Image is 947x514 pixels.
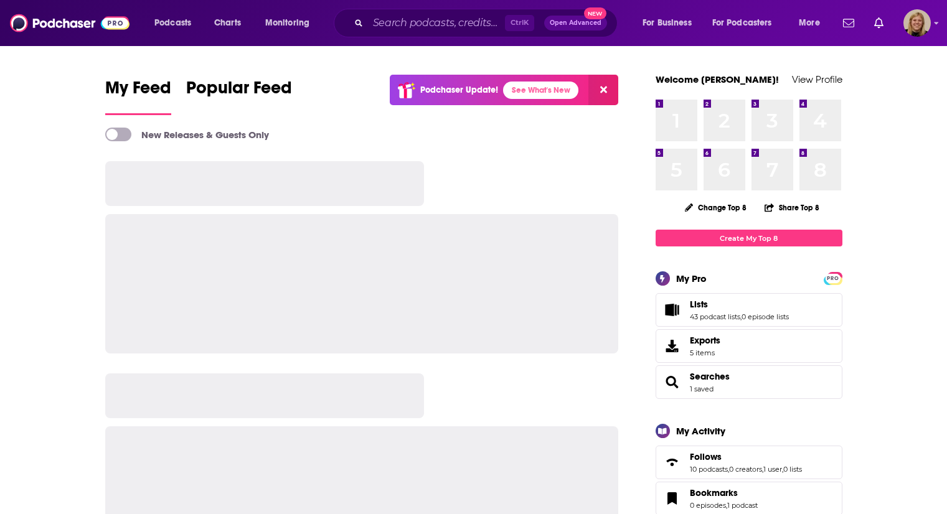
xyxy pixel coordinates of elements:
span: New [584,7,606,19]
button: open menu [257,13,326,33]
img: Podchaser - Follow, Share and Rate Podcasts [10,11,130,35]
a: See What's New [503,82,578,99]
span: , [782,465,783,474]
span: Lists [656,293,842,327]
input: Search podcasts, credits, & more... [368,13,505,33]
a: Follows [690,451,802,462]
span: Ctrl K [505,15,534,31]
a: Bookmarks [690,487,758,498]
a: Exports [656,329,842,363]
span: More [799,14,820,32]
span: Monitoring [265,14,309,32]
a: 10 podcasts [690,465,728,474]
a: 0 episode lists [742,312,789,321]
a: Searches [690,371,730,382]
span: Popular Feed [186,77,292,106]
a: New Releases & Guests Only [105,128,269,141]
button: Show profile menu [903,9,931,37]
a: Welcome [PERSON_NAME]! [656,73,779,85]
div: Search podcasts, credits, & more... [346,9,629,37]
p: Podchaser Update! [420,85,498,95]
a: My Feed [105,77,171,115]
a: 1 user [763,465,782,474]
span: For Business [643,14,692,32]
div: My Activity [676,425,725,437]
a: PRO [826,273,841,283]
span: 5 items [690,348,720,357]
a: 0 episodes [690,501,726,510]
span: Exports [660,337,685,355]
img: User Profile [903,9,931,37]
button: open menu [146,13,207,33]
a: Bookmarks [660,490,685,507]
a: Follows [660,454,685,471]
span: Logged in as avansolkema [903,9,931,37]
div: My Pro [676,273,707,284]
a: Searches [660,373,685,391]
a: View Profile [792,73,842,85]
a: 1 saved [690,385,714,393]
a: Show notifications dropdown [869,12,888,34]
span: Podcasts [154,14,191,32]
a: 0 lists [783,465,802,474]
a: Show notifications dropdown [838,12,859,34]
span: , [762,465,763,474]
a: Lists [690,299,789,310]
button: Change Top 8 [677,200,755,215]
span: Lists [690,299,708,310]
span: Exports [690,335,720,346]
span: Follows [690,451,722,462]
button: open menu [790,13,836,33]
span: , [726,501,727,510]
a: 1 podcast [727,501,758,510]
a: Popular Feed [186,77,292,115]
span: Charts [214,14,241,32]
span: Searches [656,365,842,399]
span: My Feed [105,77,171,106]
span: PRO [826,274,841,283]
span: , [740,312,742,321]
button: open menu [704,13,790,33]
a: Charts [206,13,248,33]
button: Open AdvancedNew [544,16,607,30]
span: Bookmarks [690,487,738,498]
span: Open Advanced [550,20,601,26]
span: For Podcasters [712,14,772,32]
a: 43 podcast lists [690,312,740,321]
button: open menu [634,13,707,33]
span: Follows [656,446,842,479]
a: Lists [660,301,685,319]
span: , [728,465,729,474]
a: Create My Top 8 [656,230,842,246]
button: Share Top 8 [764,195,820,220]
a: 0 creators [729,465,762,474]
